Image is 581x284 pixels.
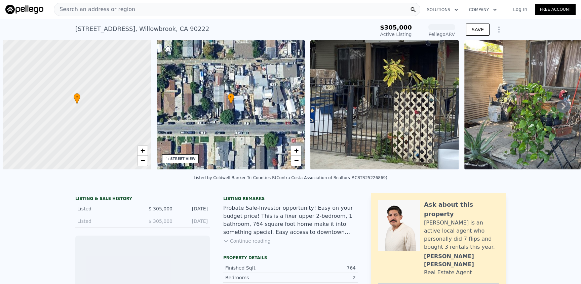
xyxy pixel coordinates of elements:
[138,146,148,156] a: Zoom in
[75,196,210,203] div: LISTING & SALE HISTORY
[291,156,301,166] a: Zoom out
[380,32,412,37] span: Active Listing
[170,156,196,161] div: STREET VIEW
[223,238,271,244] button: Continue reading
[290,265,356,271] div: 764
[492,23,506,36] button: Show Options
[178,218,208,225] div: [DATE]
[225,274,290,281] div: Bedrooms
[294,156,299,165] span: −
[424,200,499,219] div: Ask about this property
[466,24,490,36] button: SAVE
[505,6,535,13] a: Log In
[424,219,499,251] div: [PERSON_NAME] is an active local agent who personally did 7 flips and bought 3 rentals this year.
[228,93,234,105] div: •
[464,4,502,16] button: Company
[138,156,148,166] a: Zoom out
[77,205,137,212] div: Listed
[74,93,80,105] div: •
[194,175,387,180] div: Listed by Coldwell Banker Tri-Counties R (Contra Costa Association of Realtors #CRTR25226869)
[294,146,299,155] span: +
[149,206,172,211] span: $ 305,000
[424,252,499,269] div: [PERSON_NAME] [PERSON_NAME]
[424,269,472,277] div: Real Estate Agent
[54,5,135,13] span: Search an address or region
[422,4,464,16] button: Solutions
[428,31,455,38] div: Pellego ARV
[380,24,412,31] span: $305,000
[223,255,358,260] div: Property details
[140,146,145,155] span: +
[140,156,145,165] span: −
[178,205,208,212] div: [DATE]
[223,204,358,236] div: Probate Sale-Investor opportunity! Easy on your budget price! This is a fixer upper 2-bedroom, 1 ...
[75,24,209,34] div: [STREET_ADDRESS] , Willowbrook , CA 90222
[5,5,43,14] img: Pellego
[77,218,137,225] div: Listed
[310,40,459,169] img: Sale: 169806701 Parcel: 48048635
[535,4,576,15] a: Free Account
[223,196,358,201] div: Listing remarks
[225,265,290,271] div: Finished Sqft
[149,218,172,224] span: $ 305,000
[228,94,234,100] span: •
[74,94,80,100] span: •
[291,146,301,156] a: Zoom in
[290,274,356,281] div: 2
